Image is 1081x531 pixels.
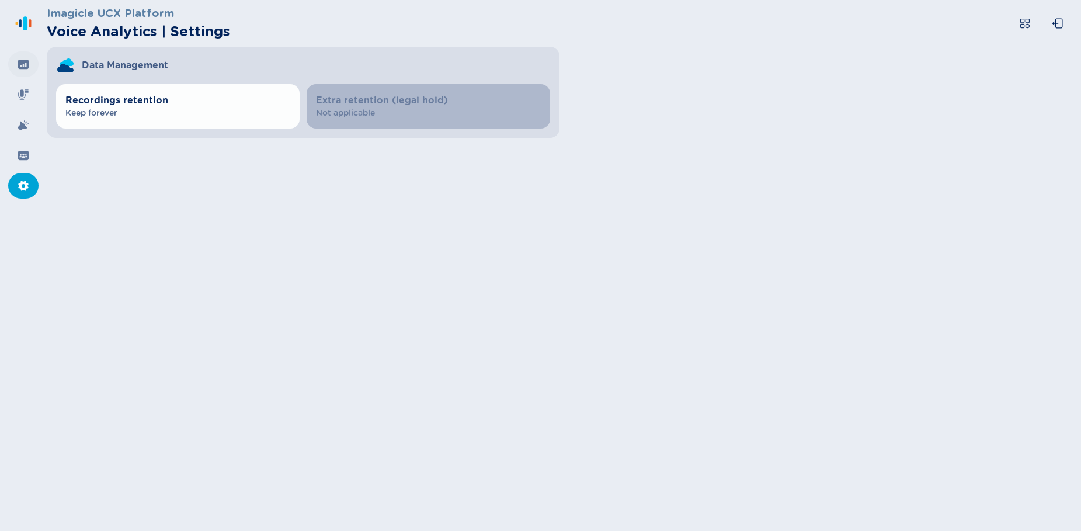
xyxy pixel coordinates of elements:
[18,119,29,131] svg: alarm-filled
[18,150,29,161] svg: groups-filled
[316,93,541,107] span: Extra retention (legal hold)
[82,58,168,72] span: Data Management
[8,143,39,168] div: Groups
[8,173,39,199] div: Settings
[18,89,29,100] svg: mic-fill
[307,84,550,129] button: Extra retention (legal hold)Not applicable
[8,112,39,138] div: Alarms
[65,107,290,119] span: Keep forever
[47,5,230,21] h3: Imagicle UCX Platform
[56,84,300,129] button: Recordings retentionKeep forever
[18,58,29,70] svg: dashboard-filled
[1052,18,1063,29] svg: box-arrow-left
[8,82,39,107] div: Recordings
[47,21,230,42] h2: Voice Analytics | Settings
[65,93,290,107] span: Recordings retention
[8,51,39,77] div: Dashboard
[316,107,541,119] span: Not applicable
